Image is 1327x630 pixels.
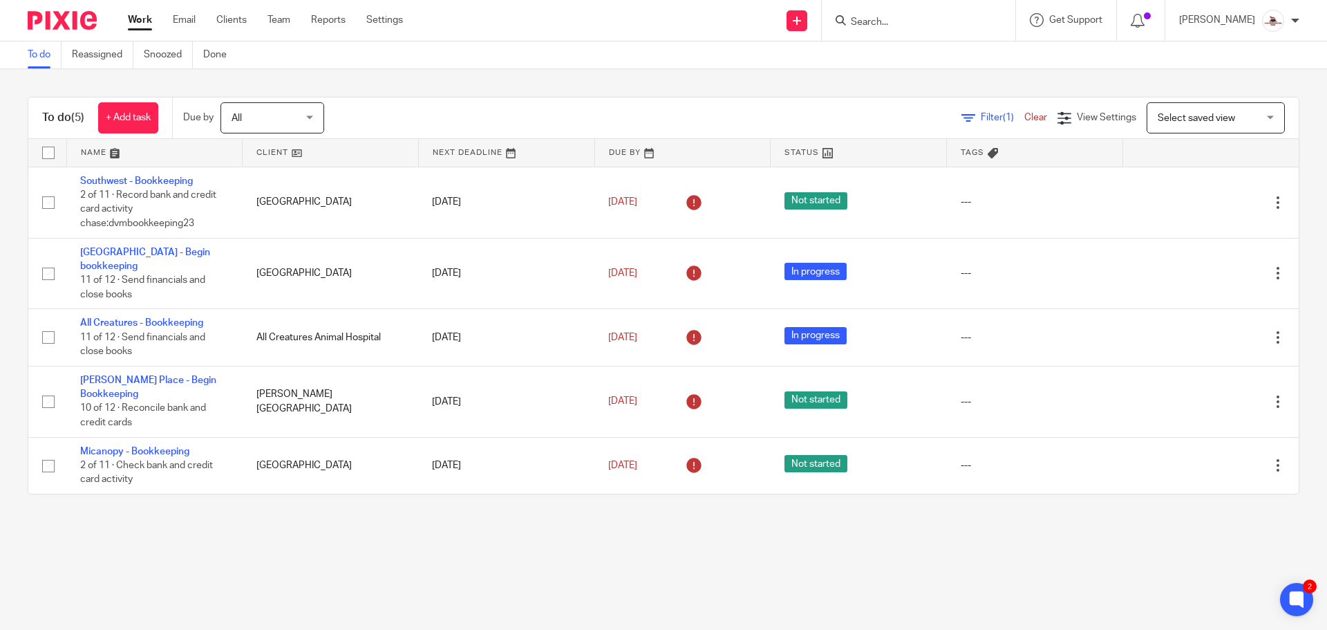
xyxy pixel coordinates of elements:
td: [DATE] [418,437,594,494]
span: (1) [1003,113,1014,122]
span: 2 of 11 · Record bank and credit card activity chase:dvmbookkeeping23 [80,190,216,228]
input: Search [849,17,974,29]
span: In progress [784,327,847,344]
p: Due by [183,111,214,124]
div: 2 [1303,580,1317,593]
td: [DATE] [418,238,594,309]
span: Not started [784,192,847,210]
span: 10 of 12 · Reconcile bank and credit cards [80,404,206,428]
a: Reports [311,13,346,27]
a: Reassigned [72,41,133,68]
td: [GEOGRAPHIC_DATA] [243,167,419,238]
a: Clear [1024,113,1047,122]
a: Work [128,13,152,27]
span: [DATE] [608,197,637,207]
a: Team [267,13,290,27]
a: Settings [366,13,403,27]
span: Get Support [1049,15,1102,25]
span: (5) [71,112,84,123]
div: --- [961,331,1109,344]
a: Southwest - Bookkeeping [80,176,193,186]
a: Email [173,13,196,27]
div: --- [961,395,1109,409]
span: 11 of 12 · Send financials and close books [80,333,205,357]
span: All [232,113,242,123]
span: View Settings [1077,113,1136,122]
a: [PERSON_NAME] Place - Begin Bookkeeping [80,376,216,399]
span: Not started [784,391,847,409]
a: To do [28,41,62,68]
span: 11 of 12 · Send financials and close books [80,275,205,299]
span: Not started [784,455,847,472]
td: [PERSON_NAME][GEOGRAPHIC_DATA] [243,366,419,437]
td: [DATE] [418,366,594,437]
span: Filter [981,113,1024,122]
span: [DATE] [608,333,637,342]
a: All Creatures - Bookkeeping [80,318,203,328]
a: Clients [216,13,247,27]
span: In progress [784,263,847,280]
span: [DATE] [608,268,637,278]
div: --- [961,458,1109,472]
td: [GEOGRAPHIC_DATA] [243,238,419,309]
span: [DATE] [608,461,637,470]
a: [GEOGRAPHIC_DATA] - Begin bookkeeping [80,248,210,271]
a: Snoozed [144,41,193,68]
td: [GEOGRAPHIC_DATA] [243,437,419,494]
span: 2 of 11 · Check bank and credit card activity [80,461,213,485]
span: Select saved view [1158,113,1235,123]
span: [DATE] [608,397,637,407]
div: --- [961,195,1109,209]
td: [DATE] [418,167,594,238]
td: [DATE] [418,309,594,366]
td: All Creatures Animal Hospital [243,309,419,366]
a: Done [203,41,237,68]
a: Micanopy - Bookkeeping [80,447,189,456]
img: EtsyProfilePhoto.jpg [1262,10,1284,32]
p: [PERSON_NAME] [1179,13,1255,27]
span: Tags [961,149,984,156]
img: Pixie [28,11,97,30]
a: + Add task [98,102,158,133]
h1: To do [42,111,84,125]
div: --- [961,266,1109,280]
